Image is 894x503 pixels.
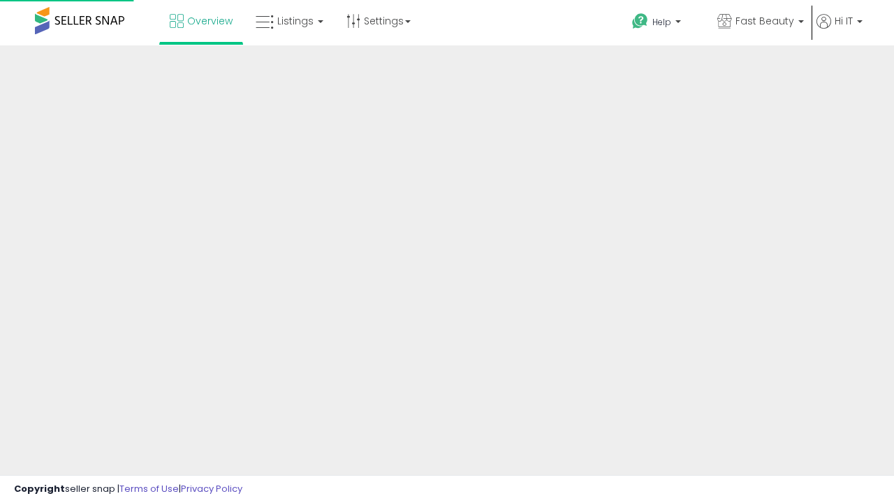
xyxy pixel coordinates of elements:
[735,14,794,28] span: Fast Beauty
[631,13,649,30] i: Get Help
[835,14,853,28] span: Hi IT
[652,16,671,28] span: Help
[181,482,242,495] a: Privacy Policy
[277,14,314,28] span: Listings
[187,14,233,28] span: Overview
[816,14,863,45] a: Hi IT
[14,482,65,495] strong: Copyright
[621,2,705,45] a: Help
[119,482,179,495] a: Terms of Use
[14,483,242,496] div: seller snap | |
